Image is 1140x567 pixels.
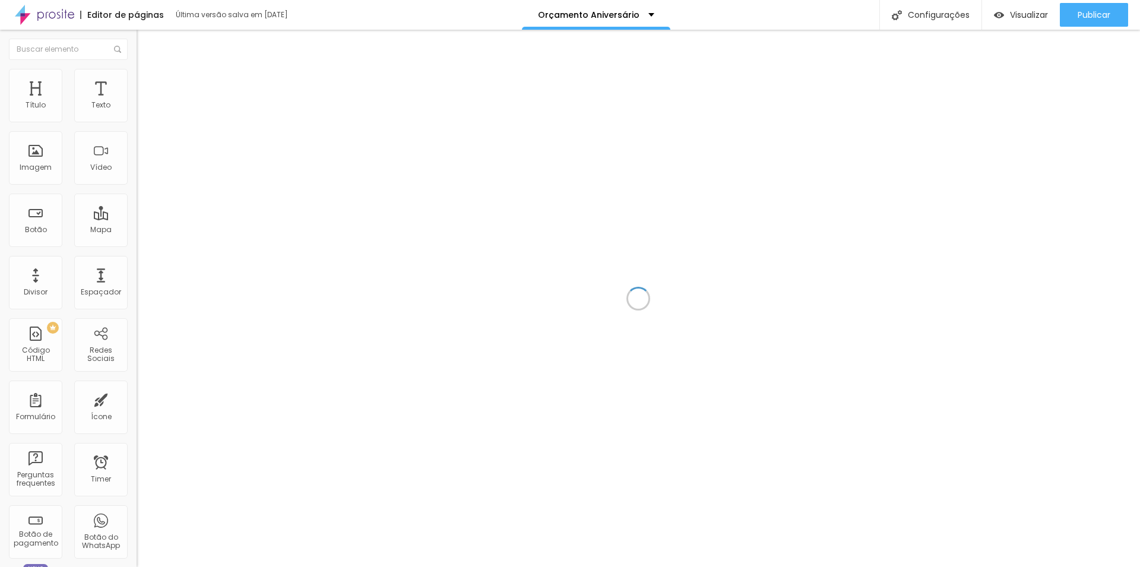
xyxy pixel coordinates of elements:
button: Visualizar [982,3,1060,27]
div: Título [26,101,46,109]
div: Botão do WhatsApp [77,533,124,550]
img: view-1.svg [994,10,1004,20]
div: Código HTML [12,346,59,363]
div: Texto [91,101,110,109]
div: Botão [25,226,47,234]
div: Ícone [91,413,112,421]
span: Visualizar [1010,10,1048,20]
img: Icone [892,10,902,20]
div: Divisor [24,288,47,296]
div: Mapa [90,226,112,234]
div: Espaçador [81,288,121,296]
div: Editor de páginas [80,11,164,19]
div: Redes Sociais [77,346,124,363]
span: Publicar [1078,10,1110,20]
div: Timer [91,475,111,483]
div: Perguntas frequentes [12,471,59,488]
div: Formulário [16,413,55,421]
div: Imagem [20,163,52,172]
div: Última versão salva em [DATE] [176,11,312,18]
img: Icone [114,46,121,53]
div: Vídeo [90,163,112,172]
button: Publicar [1060,3,1128,27]
p: Orçamento Aniversário [538,11,639,19]
input: Buscar elemento [9,39,128,60]
div: Botão de pagamento [12,530,59,547]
